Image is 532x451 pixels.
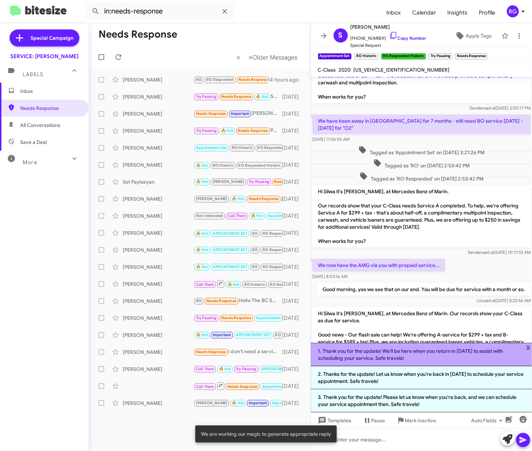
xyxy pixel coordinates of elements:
[282,349,305,356] div: [DATE]
[196,265,208,269] span: 🔥 Hot
[194,228,282,237] div: Inbound Call
[312,137,349,142] span: [DATE] 11:06:55 AM
[282,383,305,390] div: [DATE]
[263,265,290,269] span: RO Responded
[312,185,531,247] p: Hi Silwa it's [PERSON_NAME], at Mercedes Benz of Marin. Our records show that your C-Class needs ...
[236,333,270,337] span: APPOINTMENT SET
[311,414,357,427] button: Templates
[312,307,531,369] p: Hi Silwa it's [PERSON_NAME], at Mercedes Benz of Marin. Our records show your C-Class as due for ...
[123,280,194,288] div: [PERSON_NAME]
[448,29,498,42] button: Apply Tags
[196,179,208,184] span: 🔥 Hot
[270,282,313,287] span: RO Responded Historic
[233,50,302,65] nav: Page navigation example
[274,179,304,184] span: Needs Response
[258,145,300,150] span: RO Responded Historic
[194,246,282,254] div: Great thx
[483,298,495,303] span: said at
[236,367,256,371] span: Try Pausing
[282,195,305,202] div: [DATE]
[123,332,194,339] div: [PERSON_NAME]
[282,161,305,168] div: [DATE]
[526,343,531,351] span: x
[206,299,236,303] span: Needs Response
[351,42,426,49] span: Special Request
[221,94,251,99] span: Needs Response
[501,5,524,17] button: RG
[455,53,488,60] small: Needs Response
[213,163,234,168] span: RO Historic
[249,53,253,62] span: »
[194,93,282,101] div: Stickers? Have no idea how that happened lol
[123,263,194,271] div: [PERSON_NAME]
[252,247,258,252] span: RO
[256,94,268,99] span: 🔥 Hot
[123,229,194,236] div: [PERSON_NAME]
[10,29,79,46] a: Special Campaign
[196,94,217,99] span: Try Pausing
[357,172,486,182] span: Tagged as 'RO Responded' on [DATE] 2:53:42 PM
[194,348,282,356] div: I don't need a service. I have driven very few miles.
[471,414,505,427] span: Auto Fields
[275,333,296,337] span: RO Historic
[221,128,233,133] span: 🔥 Hot
[31,34,74,41] span: Special Campaign
[262,384,293,389] span: Appointment Set
[282,144,305,151] div: [DATE]
[507,5,519,17] div: RG
[228,384,258,389] span: Needs Response
[370,159,472,169] span: Tagged as 'RO' on [DATE] 2:53:42 PM
[123,400,194,407] div: [PERSON_NAME]
[371,414,385,427] span: Pause
[282,366,305,373] div: [DATE]
[196,282,214,287] span: Call Them
[219,367,231,371] span: 🔥 Hot
[239,77,269,82] span: Needs Response
[282,212,305,219] div: [DATE]
[470,105,531,111] span: Sender [DATE] 2:00:17 PM
[86,3,235,20] input: Search
[196,196,228,201] span: [PERSON_NAME]
[232,196,244,201] span: 🔥 Hot
[483,105,496,111] span: said at
[221,316,251,320] span: Needs Response
[282,314,305,322] div: [DATE]
[339,67,351,73] span: 2020
[194,144,282,152] div: We are in [GEOGRAPHIC_DATA] - back [DATE]
[213,179,244,184] span: [PERSON_NAME]
[466,29,492,42] span: Apply Tags
[263,231,290,236] span: RO Responded
[194,76,268,84] div: [PERSON_NAME]- what would two back tires cost (mounted, balanced and front alignment performed) g...
[442,2,473,23] span: Insights
[123,366,194,373] div: [PERSON_NAME]
[272,401,303,405] span: Appointment Set
[201,430,331,438] span: We are working our magic to generate appropriate reply
[237,53,241,62] span: «
[194,263,282,271] div: Perfect
[194,110,282,118] div: [PERSON_NAME], I don't know if you have the access to see it now but we are getting the car [DATE...
[282,178,305,185] div: [DATE]
[318,53,352,60] small: Appointment Set
[123,144,194,151] div: [PERSON_NAME]
[256,316,287,320] span: Appointment Set
[194,314,282,322] div: Thanks a million ! Nik has been great !
[196,350,226,354] span: Needs Response
[239,163,281,168] span: RO Responded Historic
[282,400,305,407] div: [DATE]
[196,333,208,337] span: 🔥 Hot
[357,414,391,427] button: Pause
[268,76,305,83] div: 14 hours ago
[252,231,258,236] span: RO
[20,105,80,112] span: Needs Response
[381,2,407,23] a: Inbox
[282,93,305,100] div: [DATE]
[232,401,244,405] span: 🔥 Hot
[282,246,305,254] div: [DATE]
[249,401,267,405] span: Important
[213,231,247,236] span: APPOINTMENT SET
[391,414,442,427] button: Mark Inactive
[354,53,378,60] small: RO Historic
[338,30,343,41] span: S
[20,88,80,95] span: Inbox
[123,195,194,202] div: [PERSON_NAME]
